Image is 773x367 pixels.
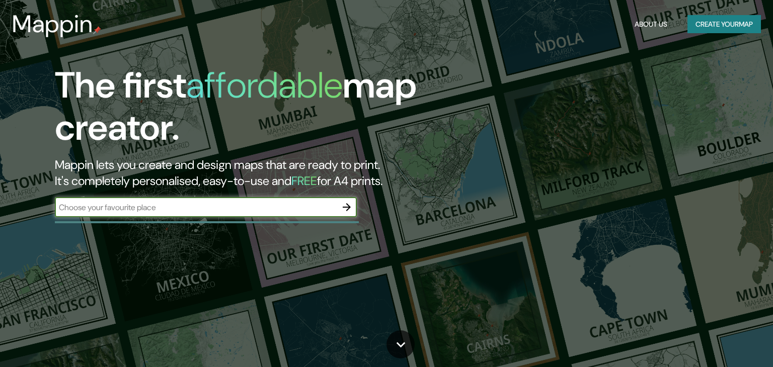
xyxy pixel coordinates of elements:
[687,15,761,34] button: Create yourmap
[683,328,762,356] iframe: Help widget launcher
[55,157,441,189] h2: Mappin lets you create and design maps that are ready to print. It's completely personalised, eas...
[55,202,337,213] input: Choose your favourite place
[291,173,317,189] h5: FREE
[93,26,101,34] img: mappin-pin
[55,64,441,157] h1: The first map creator.
[631,15,671,34] button: About Us
[186,62,343,109] h1: affordable
[12,10,93,38] h3: Mappin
